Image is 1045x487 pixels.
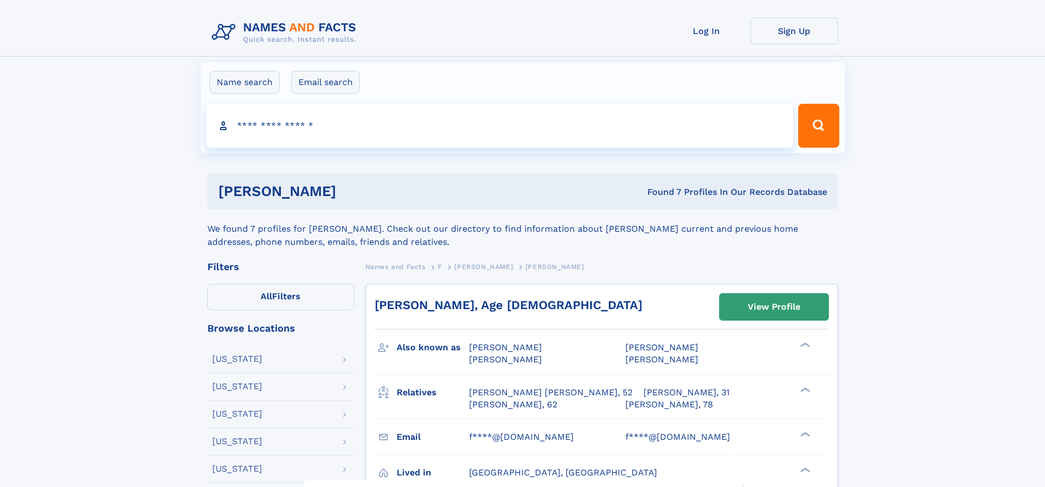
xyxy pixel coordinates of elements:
[210,71,280,94] label: Name search
[212,410,262,418] div: [US_STATE]
[207,323,354,333] div: Browse Locations
[798,466,811,473] div: ❯
[212,437,262,446] div: [US_STATE]
[798,342,811,349] div: ❯
[720,294,828,320] a: View Profile
[625,342,698,352] span: [PERSON_NAME]
[261,291,272,301] span: All
[469,342,542,352] span: [PERSON_NAME]
[365,260,426,273] a: Names and Facts
[454,260,513,273] a: [PERSON_NAME]
[207,262,354,272] div: Filters
[663,18,750,44] a: Log In
[206,104,794,148] input: search input
[492,186,827,198] div: Found 7 Profiles In Our Records Database
[212,464,262,473] div: [US_STATE]
[798,386,811,393] div: ❯
[397,428,469,446] h3: Email
[469,387,632,399] a: [PERSON_NAME] [PERSON_NAME], 52
[207,18,365,47] img: Logo Names and Facts
[454,263,513,271] span: [PERSON_NAME]
[643,387,730,399] a: [PERSON_NAME], 31
[526,263,584,271] span: [PERSON_NAME]
[375,298,642,312] a: [PERSON_NAME], Age [DEMOGRAPHIC_DATA]
[291,71,360,94] label: Email search
[397,383,469,402] h3: Relatives
[625,354,698,365] span: [PERSON_NAME]
[798,430,811,438] div: ❯
[218,184,492,198] h1: [PERSON_NAME]
[397,338,469,357] h3: Also known as
[748,294,800,320] div: View Profile
[212,382,262,391] div: [US_STATE]
[397,463,469,482] h3: Lived in
[207,209,838,249] div: We found 7 profiles for [PERSON_NAME]. Check out our directory to find information about [PERSON_...
[750,18,838,44] a: Sign Up
[438,263,442,271] span: F
[798,104,839,148] button: Search Button
[207,284,354,310] label: Filters
[469,354,542,365] span: [PERSON_NAME]
[438,260,442,273] a: F
[469,399,557,411] a: [PERSON_NAME], 62
[469,467,657,478] span: [GEOGRAPHIC_DATA], [GEOGRAPHIC_DATA]
[625,399,713,411] a: [PERSON_NAME], 78
[212,355,262,363] div: [US_STATE]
